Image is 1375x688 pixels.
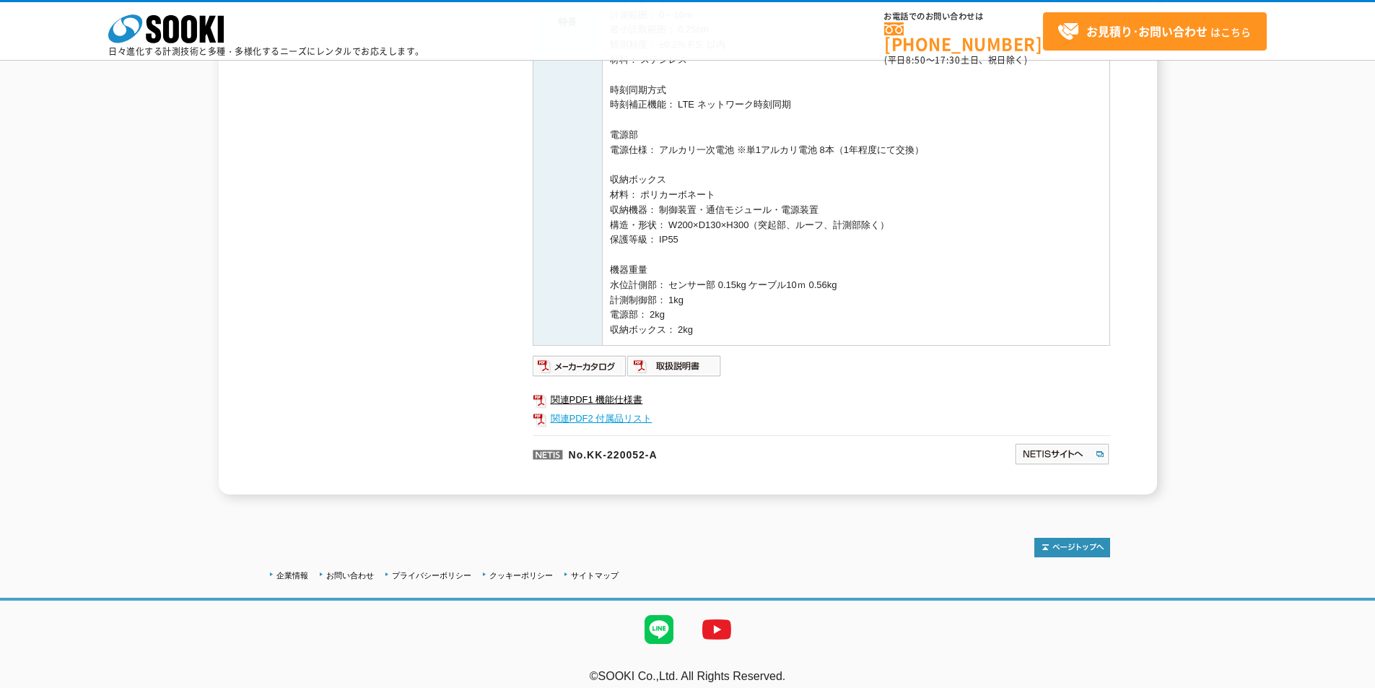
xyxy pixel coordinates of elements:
span: 17:30 [935,53,961,66]
a: 関連PDF2 付属品リスト [533,409,1110,428]
strong: お見積り･お問い合わせ [1086,22,1208,40]
a: [PHONE_NUMBER] [884,22,1043,52]
p: 日々進化する計測技術と多種・多様化するニーズにレンタルでお応えします。 [108,47,424,56]
p: No.KK-220052-A [533,435,875,470]
img: NETISサイトへ [1014,443,1110,466]
span: はこちら [1057,21,1251,43]
img: LINE [630,601,688,658]
a: 関連PDF1 機能仕様書 [533,391,1110,409]
a: 取扱説明書 [627,364,722,375]
img: トップページへ [1034,538,1110,557]
img: YouTube [688,601,746,658]
a: プライバシーポリシー [392,571,471,580]
a: お見積り･お問い合わせはこちら [1043,12,1267,51]
span: 8:50 [906,53,926,66]
img: メーカーカタログ [533,354,627,378]
a: お問い合わせ [326,571,374,580]
span: お電話でのお問い合わせは [884,12,1043,21]
a: クッキーポリシー [489,571,553,580]
a: メーカーカタログ [533,364,627,375]
a: 企業情報 [276,571,308,580]
a: サイトマップ [571,571,619,580]
img: 取扱説明書 [627,354,722,378]
span: (平日 ～ 土日、祝日除く) [884,53,1027,66]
